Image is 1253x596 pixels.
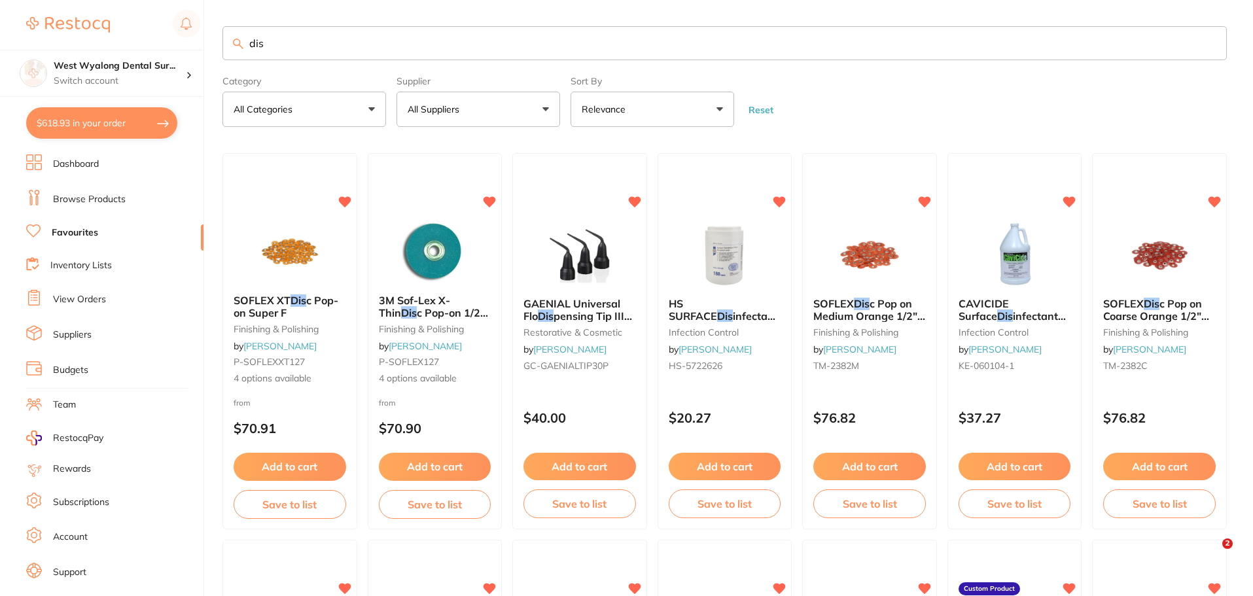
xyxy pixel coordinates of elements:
a: [PERSON_NAME] [968,343,1042,355]
p: All Suppliers [408,103,465,116]
span: c Pop-on Super F [234,294,338,319]
span: by [813,343,896,355]
small: finishing & polishing [234,324,346,334]
label: Category [222,76,386,86]
small: infection control [669,327,781,338]
label: Supplier [397,76,560,86]
span: KE-060104-1 [959,360,1014,372]
span: by [959,343,1042,355]
button: $618.93 in your order [26,107,177,139]
button: Add to cart [523,453,636,480]
span: by [234,340,317,352]
a: Dashboard [53,158,99,171]
p: $70.90 [379,421,491,436]
label: Sort By [571,76,734,86]
span: HS-5722626 [669,360,722,372]
b: HS SURFACE Disinfectant Wipes Hospital Grade 180 Tub [669,298,781,322]
button: Relevance [571,92,734,127]
em: Dis [1144,297,1159,310]
a: Budgets [53,364,88,377]
p: Switch account [54,75,186,88]
a: Team [53,398,76,412]
span: c Pop on Coarse Orange 1/2" 12.7mm Pack of 85 [1103,297,1209,334]
span: TM-2382M [813,360,859,372]
b: 3M Sof-Lex X-Thin Disc Pop-on 1/2" 12.7mm Super Fine 85/pk [379,294,491,319]
span: by [669,343,752,355]
a: Rewards [53,463,91,476]
b: GAENIAL Universal Flo Dispensing Tip III Plastic x30 [523,298,636,322]
p: $76.82 [1103,410,1216,425]
a: [PERSON_NAME] [679,343,752,355]
p: All Categories [234,103,298,116]
span: c Pop-on 1/2" 12.7mm Super Fine 85/pk [379,306,488,343]
input: Search Favourite Products [222,26,1227,60]
img: West Wyalong Dental Surgery (DentalTown 4) [20,60,46,86]
b: SOFLEX Disc Pop on Medium Orange 1/2" 12.7mm Pack of 85 [813,298,926,322]
p: $20.27 [669,410,781,425]
p: $70.91 [234,421,346,436]
a: [PERSON_NAME] [533,343,607,355]
span: SOFLEX [813,297,854,310]
b: CAVICIDE Surface Disinfectant 3.8L Bottle [959,298,1071,322]
img: Restocq Logo [26,17,110,33]
button: Add to cart [234,453,346,480]
em: Dis [291,294,306,307]
button: Add to cart [959,453,1071,480]
p: $76.82 [813,410,926,425]
label: Custom Product [959,582,1020,595]
button: Add to cart [813,453,926,480]
span: SOFLEX XT [234,294,291,307]
span: from [234,398,251,408]
img: HS SURFACE Disinfectant Wipes Hospital Grade 180 Tub [682,222,767,287]
span: CAVICIDE Surface [959,297,1009,322]
h4: West Wyalong Dental Surgery (DentalTown 4) [54,60,186,73]
button: Add to cart [1103,453,1216,480]
span: P-SOFLEXXT127 [234,356,305,368]
span: from [379,398,396,408]
a: Favourites [52,226,98,239]
img: GAENIAL Universal Flo Dispensing Tip III Plastic x30 [537,222,622,287]
em: Dis [854,297,870,310]
a: [PERSON_NAME] [243,340,317,352]
a: Browse Products [53,193,126,206]
button: All Suppliers [397,92,560,127]
a: Subscriptions [53,496,109,509]
img: RestocqPay [26,430,42,446]
p: $37.27 [959,410,1071,425]
a: [PERSON_NAME] [1113,343,1186,355]
b: SOFLEX XT Disc Pop-on Super F [234,294,346,319]
button: Add to cart [669,453,781,480]
span: pensing Tip III Plastic x30 [523,309,632,334]
button: Save to list [669,489,781,518]
em: Dis [401,306,417,319]
span: SOFLEX [1103,297,1144,310]
span: 4 options available [234,372,346,385]
a: [PERSON_NAME] [823,343,896,355]
button: Reset [745,104,777,116]
small: infection control [959,327,1071,338]
a: Suppliers [53,328,92,342]
img: CAVICIDE Surface Disinfectant 3.8L Bottle [972,222,1057,287]
button: Save to list [234,490,346,519]
button: Save to list [959,489,1071,518]
a: Account [53,531,88,544]
span: GC-GAENIALTIP30P [523,360,609,372]
span: TM-2382C [1103,360,1148,372]
button: Save to list [1103,489,1216,518]
a: Restocq Logo [26,10,110,40]
img: SOFLEX Disc Pop on Coarse Orange 1/2" 12.7mm Pack of 85 [1117,222,1202,287]
span: infectant 3.8L Bottle [959,309,1066,334]
span: HS SURFACE [669,297,717,322]
span: by [523,343,607,355]
a: [PERSON_NAME] [389,340,462,352]
small: finishing & polishing [1103,327,1216,338]
small: finishing & polishing [813,327,926,338]
em: Dis [538,309,554,323]
em: Dis [717,309,733,323]
span: 2 [1222,538,1233,549]
span: 4 options available [379,372,491,385]
span: 3M Sof-Lex X-Thin [379,294,450,319]
a: Support [53,566,86,579]
a: RestocqPay [26,430,103,446]
p: Relevance [582,103,631,116]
